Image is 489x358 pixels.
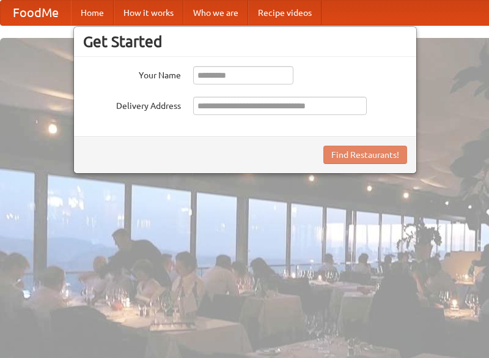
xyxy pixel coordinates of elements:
a: How it works [114,1,183,25]
a: FoodMe [1,1,71,25]
label: Your Name [83,66,181,81]
h3: Get Started [83,32,407,51]
a: Who we are [183,1,248,25]
a: Recipe videos [248,1,322,25]
a: Home [71,1,114,25]
button: Find Restaurants! [323,146,407,164]
label: Delivery Address [83,97,181,112]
